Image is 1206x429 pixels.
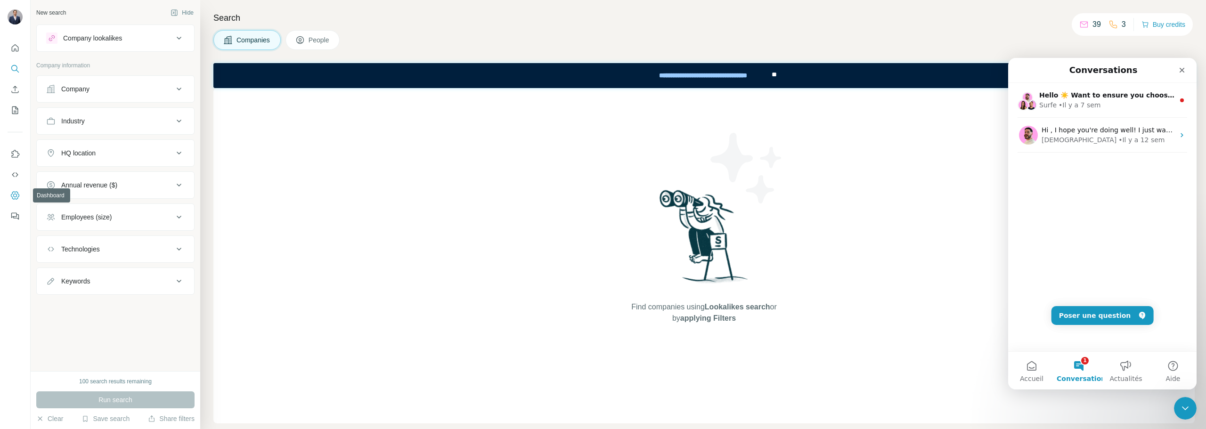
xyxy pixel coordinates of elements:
div: Annual revenue ($) [61,180,117,190]
button: My lists [8,102,23,119]
img: Avatar [8,9,23,24]
iframe: Banner [213,63,1195,88]
div: • Il y a 7 sem [50,42,92,52]
button: Company lookalikes [37,27,194,49]
div: Keywords [61,276,90,286]
h4: Search [213,11,1195,24]
div: • Il y a 12 sem [110,77,156,87]
button: Hide [164,6,200,20]
p: 39 [1092,19,1101,30]
span: Lookalikes search [705,303,770,311]
button: Clear [36,414,63,423]
button: Save search [81,414,130,423]
img: Surfe Illustration - Woman searching with binoculars [655,187,753,292]
span: Actualités [101,317,134,324]
button: Employees (size) [37,206,194,228]
iframe: Intercom live chat [1174,397,1197,420]
div: 100 search results remaining [79,377,152,386]
button: Feedback [8,208,23,225]
div: Technologies [61,244,100,254]
button: Search [8,60,23,77]
div: New search [36,8,66,17]
button: Use Surfe API [8,166,23,183]
p: Company information [36,61,195,70]
div: Employees (size) [61,212,112,222]
button: Use Surfe on LinkedIn [8,146,23,162]
button: Dashboard [8,187,23,204]
span: Conversations [49,317,102,324]
span: Accueil [12,317,35,324]
button: Technologies [37,238,194,260]
div: HQ location [61,148,96,158]
button: HQ location [37,142,194,164]
span: Aide [158,317,172,324]
button: Industry [37,110,194,132]
button: Conversations [47,294,94,332]
span: applying Filters [680,314,736,322]
img: Surfe Illustration - Stars [704,126,789,210]
div: Company [61,84,90,94]
div: Industry [61,116,85,126]
div: Surfe [31,42,49,52]
button: Keywords [37,270,194,292]
span: Companies [236,35,271,45]
span: Hello ☀️ Want to ensure you choose the most suitable Surfe plan for you and your team? Check our ... [31,33,545,41]
p: 3 [1122,19,1126,30]
button: Annual revenue ($) [37,174,194,196]
button: Actualités [94,294,141,332]
div: [DEMOGRAPHIC_DATA] [33,77,108,87]
span: People [309,35,330,45]
button: Aide [141,294,188,332]
button: Company [37,78,194,100]
iframe: Intercom live chat [1008,58,1197,389]
span: Hi , I hope you're doing well! I just wanted to check in one last time, since I haven’t heard bac... [33,68,1177,76]
button: Buy credits [1141,18,1185,31]
div: Company lookalikes [63,33,122,43]
span: Find companies using or by [628,301,779,324]
button: Quick start [8,40,23,57]
button: Share filters [148,414,195,423]
button: Enrich CSV [8,81,23,98]
button: Poser une question [43,248,146,267]
img: Profile image for Christian [11,68,30,87]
